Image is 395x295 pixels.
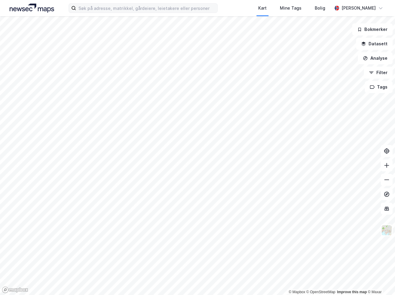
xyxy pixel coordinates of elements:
div: Bolig [315,5,325,12]
iframe: Chat Widget [365,266,395,295]
div: Mine Tags [280,5,302,12]
div: Kart [258,5,267,12]
input: Søk på adresse, matrikkel, gårdeiere, leietakere eller personer [76,4,217,13]
div: [PERSON_NAME] [341,5,376,12]
img: logo.a4113a55bc3d86da70a041830d287a7e.svg [10,4,54,13]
